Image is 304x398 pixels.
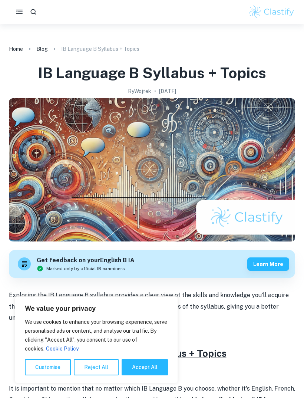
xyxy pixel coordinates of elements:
[37,256,135,265] h6: Get feedback on your English B IA
[9,250,295,278] a: Get feedback on yourEnglish B IAMarked only by official IB examinersLearn more
[74,359,119,375] button: Reject All
[154,87,156,95] p: •
[25,318,168,353] p: We use cookies to enhance your browsing experience, serve personalised ads or content, and analys...
[122,359,168,375] button: Accept All
[9,98,295,241] img: IB Language B Syllabus + Topics cover image
[38,63,266,83] h1: IB Language B Syllabus + Topics
[247,257,289,271] button: Learn more
[248,4,295,19] img: Clastify logo
[128,87,151,95] h2: By Wojtek
[15,296,178,383] div: We value your privacy
[46,345,79,352] a: Cookie Policy
[9,44,23,54] a: Home
[159,87,176,95] h2: [DATE]
[25,359,71,375] button: Customise
[25,304,168,313] p: We value your privacy
[46,265,125,272] span: Marked only by official IB examiners
[36,44,48,54] a: Blog
[61,45,139,53] p: IB Language B Syllabus + Topics
[9,290,295,323] p: Exploring the IB Language B syllabus provides a clear view of the skills and knowledge you'll acq...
